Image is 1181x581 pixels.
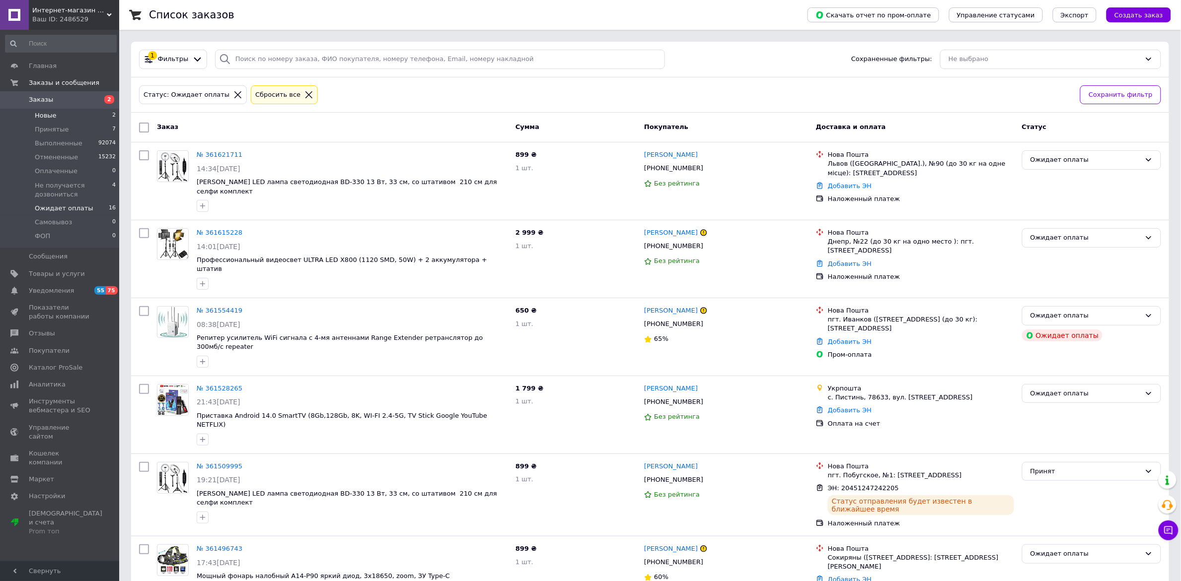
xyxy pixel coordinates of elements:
[98,153,116,162] span: 15232
[828,272,1014,281] div: Наложенный платеж
[197,334,483,351] a: Репитер усилитель WiFi сигнала с 4-мя антеннами Range Extender ретранслятор до 300мб/с repeater
[112,218,116,227] span: 0
[142,90,231,100] div: Статус: Ожидает оплаты
[654,335,668,342] span: 65%
[828,419,1014,428] div: Оплата на счет
[32,6,107,15] span: Интернет-магазин «Gadgetarium»
[808,7,939,22] button: Скачать отчет по пром-оплате
[516,558,533,566] span: 1 шт.
[1107,7,1171,22] button: Создать заказ
[29,78,99,87] span: Заказы и сообщения
[1031,155,1141,165] div: Ожидает оплаты
[29,492,65,501] span: Настройки
[157,123,178,130] span: Заказ
[253,90,302,100] div: Сбросить все
[29,286,74,295] span: Уведомления
[828,495,1014,515] div: Статус отправления будет известен в ближайшее время
[158,55,189,64] span: Фильтры
[851,55,932,64] span: Сохраненные фильтры:
[29,527,102,536] div: Prom топ
[949,54,1141,65] div: Не выбрано
[828,306,1014,315] div: Нова Пошта
[35,153,78,162] span: Отмененные
[29,509,102,536] span: [DEMOGRAPHIC_DATA] и счета
[1031,233,1141,243] div: Ожидает оплаты
[106,286,117,295] span: 75
[158,307,188,337] img: Фото товару
[816,123,886,130] span: Доставка и оплата
[94,286,106,295] span: 55
[516,397,533,405] span: 1 шт.
[828,519,1014,528] div: Наложенный платеж
[1080,85,1161,105] button: Сохранить фильтр
[654,491,700,498] span: Без рейтинга
[828,406,872,414] a: Добавить ЭН
[197,398,240,406] span: 21:43[DATE]
[828,384,1014,393] div: Укрпошта
[644,228,698,238] a: [PERSON_NAME]
[197,462,242,470] a: № 361509995
[29,346,70,355] span: Покупатели
[516,320,533,327] span: 1 шт.
[957,11,1035,19] span: Управление статусами
[828,484,899,492] span: ЭН: 20451247242205
[949,7,1043,22] button: Управление статусами
[644,150,698,160] a: [PERSON_NAME]
[516,462,537,470] span: 899 ₴
[197,165,240,173] span: 14:34[DATE]
[157,150,189,182] a: Фото товару
[644,123,688,130] span: Покупатель
[1159,520,1179,540] button: Чат с покупателем
[828,237,1014,255] div: Днепр, №22 (до 30 кг на одно место ): пгт. [STREET_ADDRESS]
[32,15,119,24] div: Ваш ID: 2486529
[157,385,188,415] img: Фото товару
[516,151,537,158] span: 899 ₴
[104,95,114,104] span: 2
[828,150,1014,159] div: Нова Пошта
[654,573,668,581] span: 60%
[197,412,487,429] a: Приставка Android 14.0 SmartTV (8Gb,128Gb, 8K, WI-FI 2.4-5G, TV Stick Google YouTube NETFLIX)
[828,182,872,190] a: Добавить ЭН
[828,194,1014,203] div: Наложенный платеж
[1022,329,1103,341] div: Ожидает оплаты
[29,303,92,321] span: Показатели работы компании
[35,139,82,148] span: Выполненные
[828,544,1014,553] div: Нова Пошта
[157,306,189,338] a: Фото товару
[644,306,698,316] a: [PERSON_NAME]
[29,380,66,389] span: Аналитика
[197,256,487,273] a: Профессиональный видеосвет ULTRA LED X800 (1120 SMD, 50W) + 2 аккумулятора + штатив
[815,10,931,19] span: Скачать отчет по пром-оплате
[29,423,92,441] span: Управление сайтом
[197,178,497,195] a: [PERSON_NAME] LED лампа светодиодная BD-330 13 Вт, 33 см, со штативом 210 см для селфи комплект
[644,242,703,250] span: [PHONE_NUMBER]
[29,252,68,261] span: Сообщения
[828,350,1014,359] div: Пром-оплата
[197,321,240,328] span: 08:38[DATE]
[215,50,665,69] input: Поиск по номеру заказа, ФИО покупателя, номеру телефона, Email, номеру накладной
[644,384,698,393] a: [PERSON_NAME]
[29,475,54,484] span: Маркет
[1022,123,1047,130] span: Статус
[828,462,1014,471] div: Нова Пошта
[654,413,700,420] span: Без рейтинга
[654,180,700,187] span: Без рейтинга
[828,338,872,345] a: Добавить ЭН
[516,385,543,392] span: 1 799 ₴
[1031,549,1141,559] div: Ожидает оплаты
[29,329,55,338] span: Отзывы
[828,260,872,267] a: Добавить ЭН
[35,181,112,199] span: Не получается дозвониться
[149,9,234,21] h1: Список заказов
[112,125,116,134] span: 7
[157,462,189,494] a: Фото товару
[828,471,1014,480] div: пгт. Побугское, №1: [STREET_ADDRESS]
[516,307,537,314] span: 650 ₴
[644,462,698,471] a: [PERSON_NAME]
[828,315,1014,333] div: пгт. Иванков ([STREET_ADDRESS] (до 30 кг): [STREET_ADDRESS]
[35,232,50,241] span: ФОП
[158,151,188,182] img: Фото товару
